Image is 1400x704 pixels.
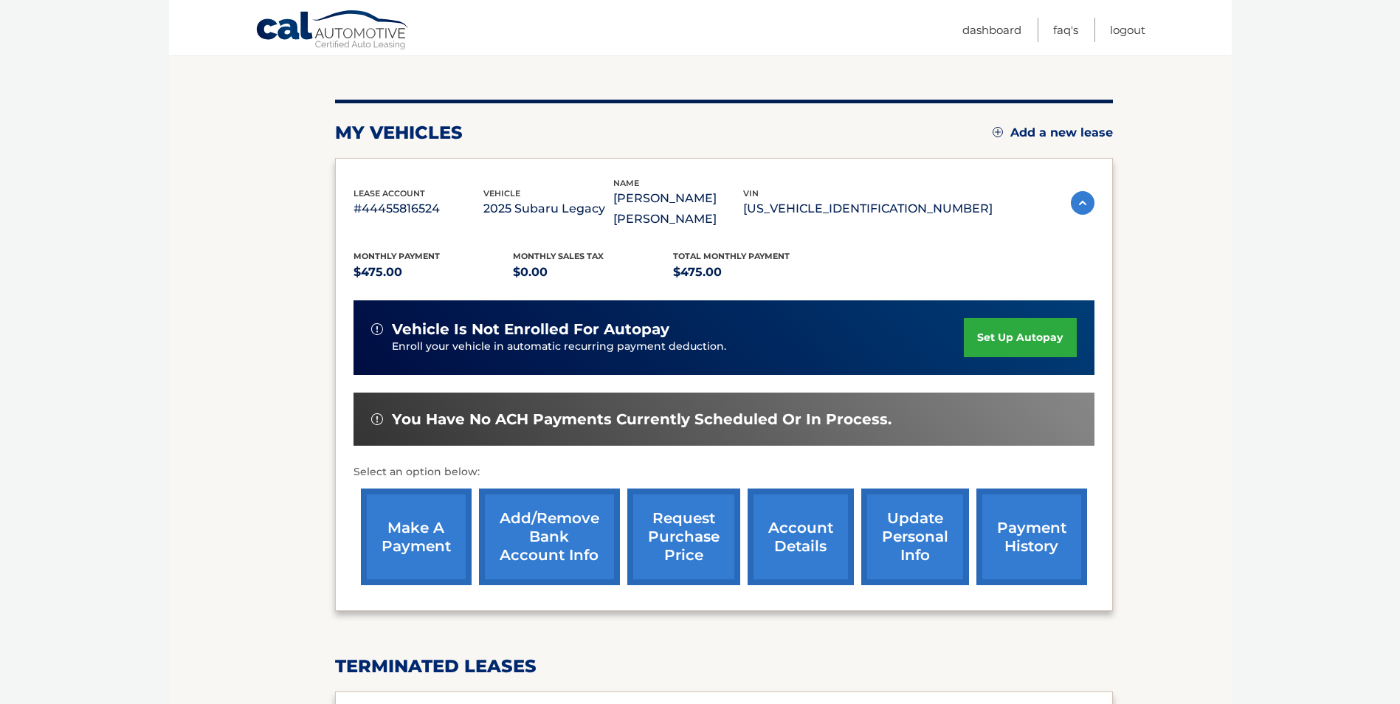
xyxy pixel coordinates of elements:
p: $475.00 [673,262,833,283]
a: Cal Automotive [255,10,410,52]
p: [US_VEHICLE_IDENTIFICATION_NUMBER] [743,199,993,219]
p: 2025 Subaru Legacy [483,199,613,219]
p: #44455816524 [354,199,483,219]
a: make a payment [361,489,472,585]
span: Monthly sales Tax [513,251,604,261]
a: set up autopay [964,318,1076,357]
p: $475.00 [354,262,514,283]
h2: my vehicles [335,122,463,144]
a: Logout [1110,18,1145,42]
p: [PERSON_NAME] [PERSON_NAME] [613,188,743,230]
img: alert-white.svg [371,413,383,425]
span: vehicle [483,188,520,199]
a: account details [748,489,854,585]
span: name [613,178,639,188]
span: Total Monthly Payment [673,251,790,261]
img: add.svg [993,127,1003,137]
img: alert-white.svg [371,323,383,335]
span: lease account [354,188,425,199]
a: Add/Remove bank account info [479,489,620,585]
p: Enroll your vehicle in automatic recurring payment deduction. [392,339,965,355]
a: FAQ's [1053,18,1078,42]
p: $0.00 [513,262,673,283]
span: vehicle is not enrolled for autopay [392,320,669,339]
a: Dashboard [962,18,1021,42]
p: Select an option below: [354,463,1094,481]
span: vin [743,188,759,199]
span: You have no ACH payments currently scheduled or in process. [392,410,892,429]
img: accordion-active.svg [1071,191,1094,215]
a: request purchase price [627,489,740,585]
span: Monthly Payment [354,251,440,261]
a: payment history [976,489,1087,585]
a: Add a new lease [993,125,1113,140]
h2: terminated leases [335,655,1113,677]
a: update personal info [861,489,969,585]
